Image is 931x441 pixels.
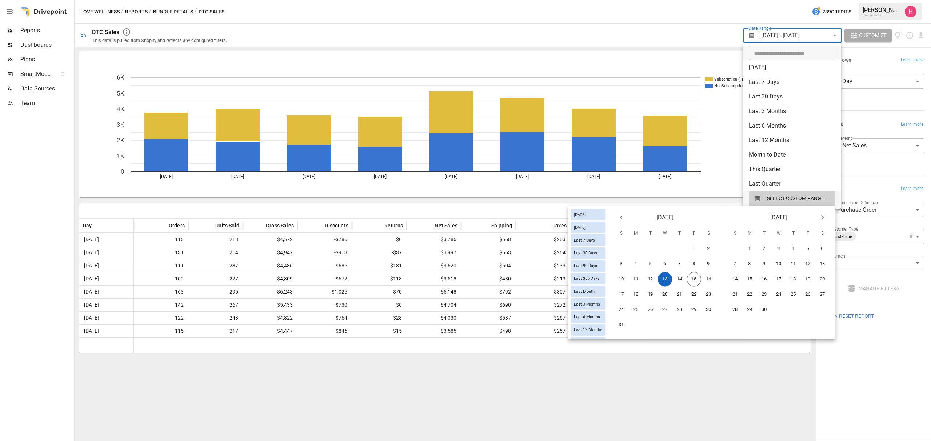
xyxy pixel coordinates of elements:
button: 11 [786,257,801,271]
div: Last 90 Days [571,260,605,271]
li: Last Quarter [743,177,841,191]
button: 25 [786,287,801,302]
button: 9 [702,257,716,271]
button: 24 [614,303,629,317]
button: 7 [672,257,687,271]
span: Last Month [571,289,598,294]
div: Last 7 Days [571,234,605,246]
button: 29 [687,303,702,317]
button: 6 [658,257,672,271]
button: 16 [702,272,716,287]
button: 18 [629,287,643,302]
button: 21 [672,287,687,302]
div: [DATE] [571,209,605,220]
button: Previous month [614,210,628,225]
span: [DATE] [571,212,588,217]
button: 12 [801,257,815,271]
span: [DATE] [571,225,588,230]
div: [DATE] [571,222,605,233]
li: [DATE] [743,60,841,75]
button: 6 [815,242,830,256]
span: [DATE] [770,213,787,223]
span: Monday [743,226,756,241]
button: 5 [801,242,815,256]
span: Friday [801,226,814,241]
button: 31 [614,318,629,332]
button: 14 [672,272,687,287]
button: 9 [757,257,772,271]
button: 4 [629,257,643,271]
span: Wednesday [772,226,785,241]
li: Month to Date [743,147,841,162]
span: Tuesday [758,226,771,241]
span: Friday [687,226,700,241]
span: Last 90 Days [571,263,600,268]
span: Thursday [673,226,686,241]
button: 13 [658,272,672,287]
span: Monday [629,226,642,241]
li: This Quarter [743,162,841,177]
button: 15 [687,272,702,287]
button: 4 [786,242,801,256]
button: 23 [702,287,716,302]
button: 11 [629,272,643,287]
button: 14 [728,272,743,287]
li: Last 30 Days [743,89,841,104]
button: Next month [815,210,830,225]
span: Saturday [816,226,829,241]
li: Last 6 Months [743,118,841,133]
button: 2 [757,242,772,256]
button: 19 [643,287,658,302]
div: Last 365 Days [571,273,605,284]
span: Last 7 Days [571,238,598,243]
li: Last 7 Days [743,75,841,89]
span: Thursday [787,226,800,241]
button: 28 [672,303,687,317]
span: Last 365 Days [571,276,602,281]
button: 22 [743,287,757,302]
button: 8 [743,257,757,271]
button: 16 [757,272,772,287]
span: Tuesday [644,226,657,241]
span: SELECT CUSTOM RANGE [767,194,824,203]
button: 26 [643,303,658,317]
button: 7 [728,257,743,271]
button: 15 [743,272,757,287]
div: Last 12 Months [571,324,605,335]
button: 27 [815,287,830,302]
button: 29 [743,303,757,317]
button: 30 [757,303,772,317]
button: 25 [629,303,643,317]
button: 5 [643,257,658,271]
button: 30 [702,303,716,317]
div: Last Month [571,286,605,297]
span: Last 30 Days [571,251,600,255]
button: 24 [772,287,786,302]
span: Last 12 Months [571,327,605,332]
button: 2 [702,242,716,256]
div: Last 3 Months [571,298,605,310]
button: 1 [687,242,702,256]
button: 17 [772,272,786,287]
button: 20 [815,272,830,287]
span: Last 6 Months [571,315,603,319]
button: 22 [687,287,702,302]
button: 13 [815,257,830,271]
span: [DATE] [656,213,674,223]
button: 23 [757,287,772,302]
button: 17 [614,287,629,302]
span: Wednesday [658,226,671,241]
button: 21 [728,287,743,302]
button: 27 [658,303,672,317]
button: 8 [687,257,702,271]
button: 10 [772,257,786,271]
span: Last 3 Months [571,302,603,306]
button: 12 [643,272,658,287]
li: Last 3 Months [743,104,841,118]
div: Last 30 Days [571,247,605,259]
button: 3 [772,242,786,256]
button: 28 [728,303,743,317]
li: Last 12 Months [743,133,841,147]
span: Sunday [728,226,742,241]
div: Last Year [571,337,605,348]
